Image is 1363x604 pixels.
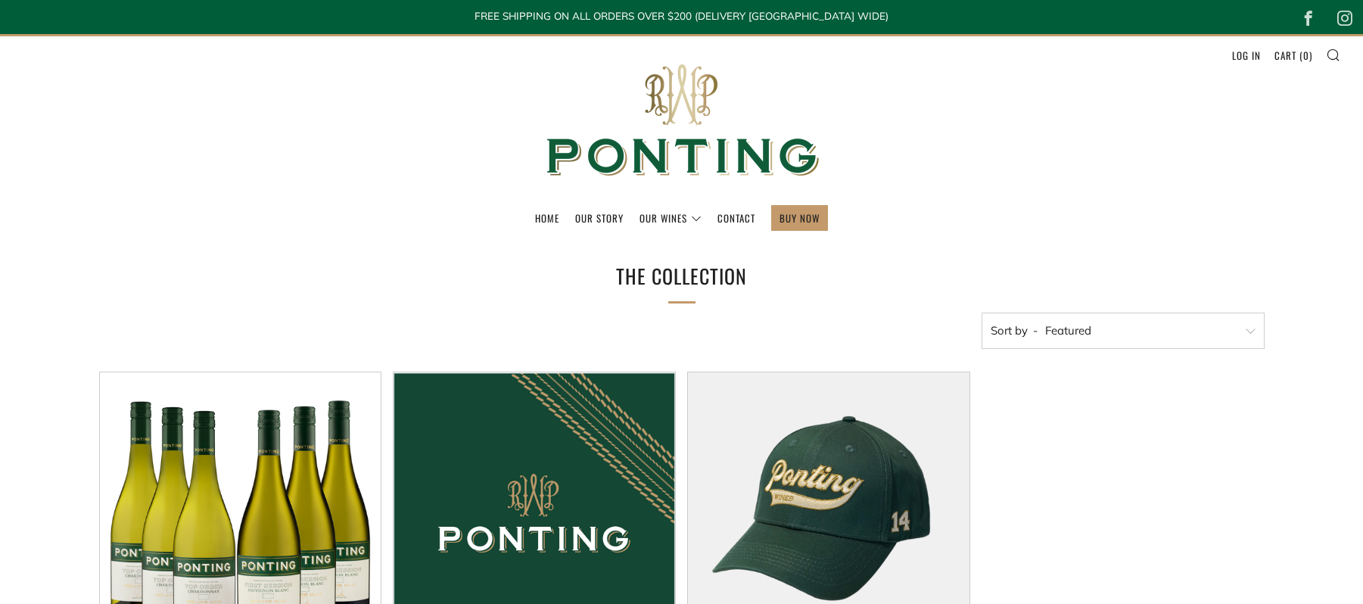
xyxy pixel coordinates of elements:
a: Contact [717,206,755,230]
a: Our Wines [639,206,702,230]
img: Ponting Wines [531,36,833,205]
h1: The Collection [455,259,909,294]
a: Cart (0) [1274,43,1312,67]
a: Log in [1232,43,1261,67]
a: Our Story [575,206,624,230]
a: BUY NOW [780,206,820,230]
span: 0 [1303,48,1309,63]
a: Home [535,206,559,230]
